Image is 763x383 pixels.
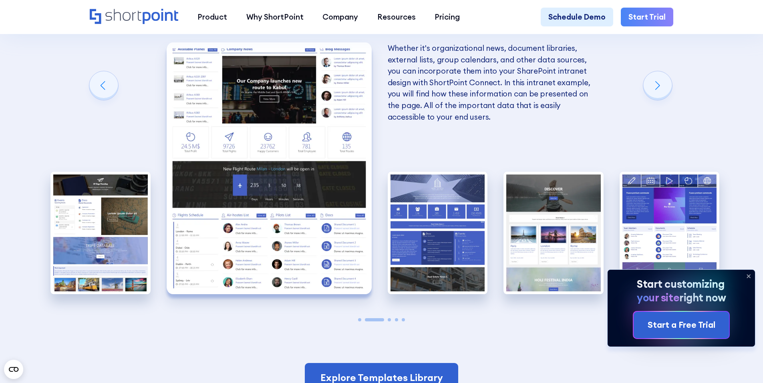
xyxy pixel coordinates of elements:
[395,318,398,321] span: Go to slide 4
[197,11,227,23] div: Product
[648,319,715,331] div: Start a Free Trial
[634,312,729,338] a: Start a Free Trial
[435,11,460,23] div: Pricing
[50,172,151,295] img: Best SharePoint Intranet Site Designs
[388,172,488,295] div: 3 / 5
[388,172,488,295] img: Internal SharePoint site example for company policy
[313,8,368,27] a: Company
[723,345,763,383] iframe: Chat Widget
[322,11,358,23] div: Company
[503,172,604,295] div: 4 / 5
[388,42,593,122] p: Whether it's organizational news, document libraries, external lists, group calendars, and other ...
[620,172,720,295] img: HR SharePoint site example for documents
[621,8,673,27] a: Start Trial
[4,360,23,379] button: Open CMP widget
[425,8,470,27] a: Pricing
[246,11,304,23] div: Why ShortPoint
[167,42,372,294] img: HR SharePoint site example for Homepage
[643,71,672,100] div: Next slide
[402,318,405,321] span: Go to slide 5
[237,8,313,27] a: Why ShortPoint
[167,42,372,294] div: 2 / 5
[377,11,416,23] div: Resources
[723,345,763,383] div: Widget de chat
[388,318,391,321] span: Go to slide 3
[365,318,384,321] span: Go to slide 2
[50,172,151,295] div: 1 / 5
[503,172,604,295] img: SharePoint Communication site example for news
[358,318,361,321] span: Go to slide 1
[541,8,613,27] a: Schedule Demo
[620,172,720,295] div: 5 / 5
[368,8,425,27] a: Resources
[90,9,178,25] a: Home
[89,71,118,100] div: Previous slide
[188,8,237,27] a: Product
